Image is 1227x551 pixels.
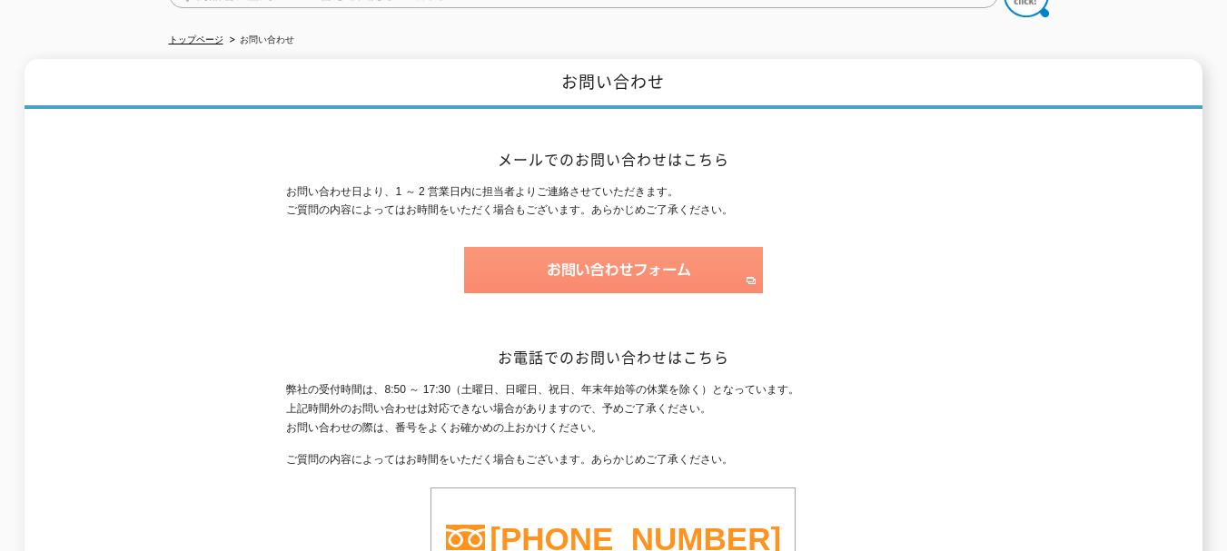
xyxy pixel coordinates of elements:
[169,34,223,44] a: トップページ
[226,31,294,50] li: お問い合わせ
[464,247,763,293] img: お問い合わせフォーム
[464,277,763,290] a: お問い合わせフォーム
[286,380,940,437] p: 弊社の受付時間は、8:50 ～ 17:30（土曜日、日曜日、祝日、年末年始等の休業を除く）となっています。 上記時間外のお問い合わせは対応できない場合がありますので、予めご了承ください。 お問い...
[286,450,940,469] p: ご質問の内容によってはお時間をいただく場合もございます。あらかじめご了承ください。
[286,348,940,367] h2: お電話でのお問い合わせはこちら
[286,182,940,221] p: お問い合わせ日より、1 ～ 2 営業日内に担当者よりご連絡させていただきます。 ご質問の内容によってはお時間をいただく場合もございます。あらかじめご了承ください。
[286,150,940,169] h2: メールでのお問い合わせはこちら
[25,59,1202,109] h1: お問い合わせ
